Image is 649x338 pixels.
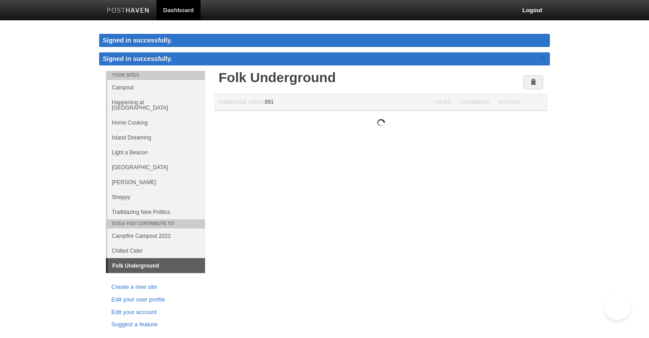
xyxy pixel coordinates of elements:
a: Campfire Campout 2022 [107,228,205,243]
a: × [539,52,548,64]
li: Sites You Contribute To [106,219,205,228]
a: Home Cooking [107,115,205,130]
a: Sheppy [107,190,205,204]
span: Signed in successfully. [103,55,172,62]
a: Folk Underground [219,70,336,85]
th: Actions [494,94,548,111]
a: [GEOGRAPHIC_DATA] [107,160,205,175]
th: Comments [456,94,494,111]
a: Edit your user profile [111,295,200,305]
div: Signed in successfully. [99,34,550,47]
a: Edit your account [111,308,200,317]
a: Create a new site [111,282,200,292]
li: Your Sites [106,71,205,80]
a: Folk Underground [108,259,205,273]
a: Light a Beacon [107,145,205,160]
iframe: Help Scout Beacon - Open [604,293,631,320]
a: Island Dreaming [107,130,205,145]
th: Views [430,94,455,111]
img: loading.gif [377,119,385,126]
img: Posthaven-bar [107,8,150,14]
a: [PERSON_NAME] [107,175,205,190]
th: Homepage Views [214,94,430,111]
a: Happening at [GEOGRAPHIC_DATA] [107,95,205,115]
a: Suggest a feature [111,320,200,329]
span: 891 [265,99,274,105]
a: Campout [107,80,205,95]
a: Trailblazing New Politics [107,204,205,219]
a: Chilled Cider [107,243,205,258]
